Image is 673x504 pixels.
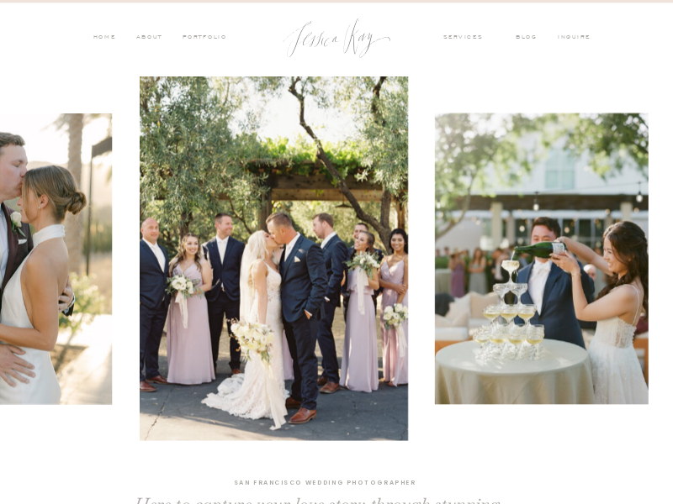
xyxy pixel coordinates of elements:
[443,33,498,43] a: services
[181,33,227,43] a: PORTFOLIO
[435,113,649,405] img: A joyful moment of a bride and groom pouring champagne into a tower of glasses during their elega...
[189,478,459,490] h1: San Francisco wedding photographer
[558,33,596,43] a: inquire
[516,33,545,43] a: blog
[134,33,163,43] a: ABOUT
[140,76,408,440] img: A romantic photo of a bride and groom sharing a kiss surrounded by their bridal party at Holman R...
[93,33,116,43] a: HOME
